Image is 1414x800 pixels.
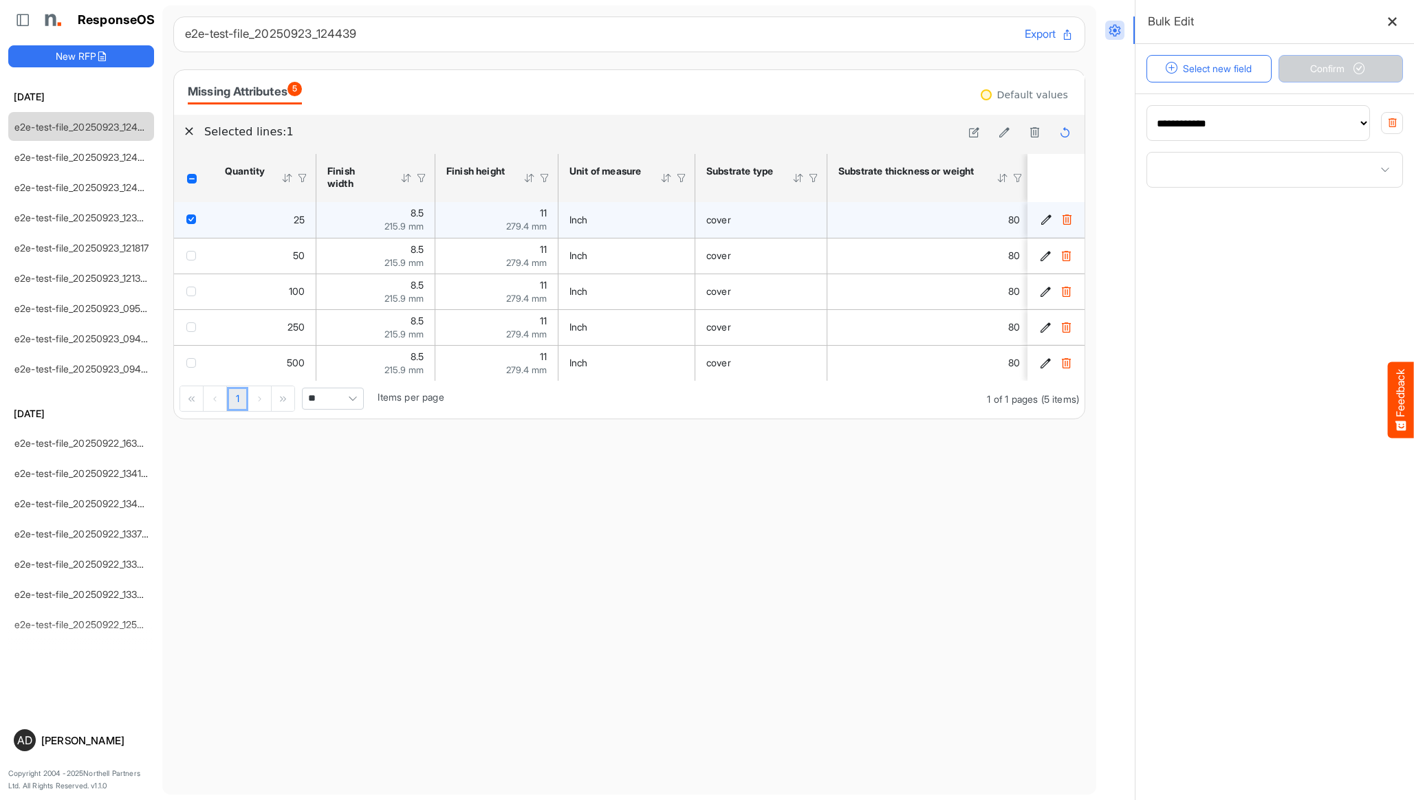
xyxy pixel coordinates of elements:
td: 8.5 is template cell Column Header httpsnorthellcomontologiesmapping-rulesmeasurementhasfinishsiz... [316,238,435,274]
span: 8.5 [411,351,424,362]
p: Copyright 2004 - 2025 Northell Partners Ltd. All Rights Reserved. v 1.1.0 [8,768,154,792]
td: 8.5 is template cell Column Header httpsnorthellcomontologiesmapping-rulesmeasurementhasfinishsiz... [316,274,435,309]
td: cover is template cell Column Header httpsnorthellcomontologiesmapping-rulesmaterialhassubstratem... [695,309,827,345]
td: 28145d2d-e008-4586-80e0-7a2d7bd9c995 is template cell Column Header [1027,238,1087,274]
a: e2e-test-file_20250923_123854 [14,212,155,223]
span: 25 [294,214,305,225]
td: checkbox [174,309,214,345]
span: 80 [1008,321,1020,333]
a: e2e-test-file_20250922_163414 [14,437,153,449]
th: Header checkbox [174,154,214,202]
td: 80 is template cell Column Header httpsnorthellcomontologiesmapping-rulesmaterialhasmaterialthick... [827,274,1032,309]
td: cover is template cell Column Header httpsnorthellcomontologiesmapping-rulesmaterialhassubstratem... [695,274,827,309]
div: Substrate type [706,165,774,177]
span: AD [17,735,32,746]
div: Go to last page [272,386,294,411]
span: 215.9 mm [384,329,424,340]
a: Page 1 of 1 Pages [227,387,248,412]
button: Edit [1038,356,1052,370]
div: Filter Icon [675,172,688,184]
td: checkbox [174,274,214,309]
span: cover [706,357,731,368]
div: Filter Icon [1012,172,1024,184]
span: 11 [540,243,547,255]
a: e2e-test-file_20250923_124231 [14,151,153,163]
span: 279.4 mm [506,221,547,232]
div: Filter Icon [296,172,309,184]
td: 50 is template cell Column Header httpsnorthellcomontologiesmapping-rulesorderhasquantity [214,238,316,274]
div: Finish width [327,165,382,190]
a: e2e-test-file_20250923_094940 [14,333,160,344]
a: e2e-test-file_20250922_133735 [14,528,153,540]
div: [PERSON_NAME] [41,735,149,746]
span: (5 items) [1041,393,1079,405]
span: 11 [540,279,547,291]
span: cover [706,321,731,333]
td: Inch is template cell Column Header httpsnorthellcomontologiesmapping-rulesmeasurementhasunitofme... [558,309,695,345]
div: Substrate thickness or weight [838,165,979,177]
span: 100 [289,285,305,297]
button: Feedback [1388,362,1414,438]
button: New RFP [8,45,154,67]
span: 11 [540,207,547,219]
a: e2e-test-file_20250923_124005 [14,181,156,193]
a: e2e-test-file_20250922_134123 [14,467,153,479]
span: 8.5 [411,279,424,291]
span: 1 of 1 pages [987,393,1038,405]
button: Edit [1038,285,1052,298]
span: 80 [1008,357,1020,368]
span: 250 [287,321,305,333]
div: Filter Icon [539,172,551,184]
span: 215.9 mm [384,257,424,268]
a: e2e-test-file_20250922_134044 [14,498,157,509]
button: Delete [1059,249,1073,263]
td: Inch is template cell Column Header httpsnorthellcomontologiesmapping-rulesmeasurementhasunitofme... [558,345,695,381]
td: 80 is template cell Column Header httpsnorthellcomontologiesmapping-rulesmaterialhasmaterialthick... [827,309,1032,345]
div: Go to previous page [204,386,227,411]
div: Default values [997,90,1068,100]
img: Northell [38,6,65,34]
span: 8.5 [411,207,424,219]
td: cover is template cell Column Header httpsnorthellcomontologiesmapping-rulesmaterialhassubstratem... [695,345,827,381]
td: cover is template cell Column Header httpsnorthellcomontologiesmapping-rulesmaterialhassubstratem... [695,238,827,274]
td: 250 is template cell Column Header httpsnorthellcomontologiesmapping-rulesorderhasquantity [214,309,316,345]
a: e2e-test-file_20250923_121817 [14,242,149,254]
span: 279.4 mm [506,364,547,375]
a: e2e-test-file_20250923_095507 [14,302,157,314]
h6: Bulk Edit [1148,12,1194,31]
td: checkbox [174,238,214,274]
td: 100 is template cell Column Header httpsnorthellcomontologiesmapping-rulesorderhasquantity [214,274,316,309]
td: 296b0edc-faa5-4246-acd6-983b2b5fad69 is template cell Column Header [1027,202,1087,238]
span: Pagerdropdown [302,388,364,410]
a: e2e-test-file_20250922_133214 [14,588,153,600]
div: Missing Attributes [188,82,302,101]
td: 11 is template cell Column Header httpsnorthellcomontologiesmapping-rulesmeasurementhasfinishsize... [435,202,558,238]
span: 215.9 mm [384,293,424,304]
div: Quantity [225,165,263,177]
button: Delete [1060,213,1074,227]
td: Inch is template cell Column Header httpsnorthellcomontologiesmapping-rulesmeasurementhasunitofme... [558,238,695,274]
span: Inch [569,249,588,261]
h6: e2e-test-file_20250923_124439 [185,28,1014,40]
span: 500 [287,357,305,368]
td: checkbox [174,202,214,238]
button: Delete [1059,285,1073,298]
div: Finish height [446,165,505,177]
td: checkbox [174,345,214,381]
span: 50 [293,249,305,261]
h6: [DATE] [8,89,154,104]
span: Inch [569,357,588,368]
h6: Selected lines: 1 [204,123,954,141]
td: 500 is template cell Column Header httpsnorthellcomontologiesmapping-rulesorderhasquantity [214,345,316,381]
a: e2e-test-file_20250923_094821 [14,363,156,375]
td: Inch is template cell Column Header httpsnorthellcomontologiesmapping-rulesmeasurementhasunitofme... [558,274,695,309]
span: cover [706,249,731,261]
button: Select new field [1146,55,1272,82]
span: Confirm [1310,61,1371,76]
td: 80 is template cell Column Header httpsnorthellcomontologiesmapping-rulesmaterialhasmaterialthick... [827,345,1032,381]
span: 11 [540,315,547,326]
td: 8.5 is template cell Column Header httpsnorthellcomontologiesmapping-rulesmeasurementhasfinishsiz... [316,345,435,381]
td: 8.5 is template cell Column Header httpsnorthellcomontologiesmapping-rulesmeasurementhasfinishsiz... [316,309,435,345]
td: 313eed5d-5c88-420e-a45e-94682004e0af is template cell Column Header [1027,345,1087,381]
a: e2e-test-file_20250923_121340 [14,272,153,284]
